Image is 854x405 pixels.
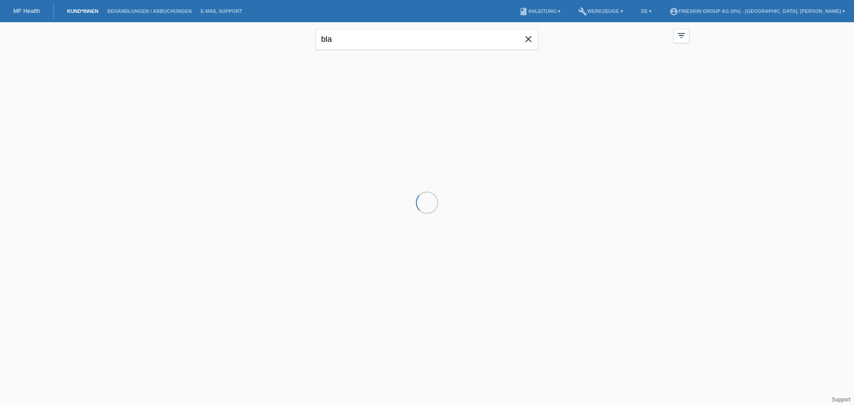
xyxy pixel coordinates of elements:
a: buildWerkzeuge ▾ [574,8,628,14]
i: book [519,7,528,16]
input: Suche... [316,29,538,50]
a: bookAnleitung ▾ [515,8,565,14]
a: MF Health [13,8,40,14]
i: account_circle [669,7,678,16]
i: build [578,7,587,16]
i: filter_list [677,31,686,40]
i: close [523,34,534,44]
a: E-Mail Support [196,8,247,14]
a: Behandlungen / Abbuchungen [103,8,196,14]
a: DE ▾ [636,8,656,14]
a: Support [832,397,850,403]
a: account_circleFineSkin Group AG (0%) - [GEOGRAPHIC_DATA], [PERSON_NAME] ▾ [665,8,850,14]
a: Kund*innen [63,8,103,14]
